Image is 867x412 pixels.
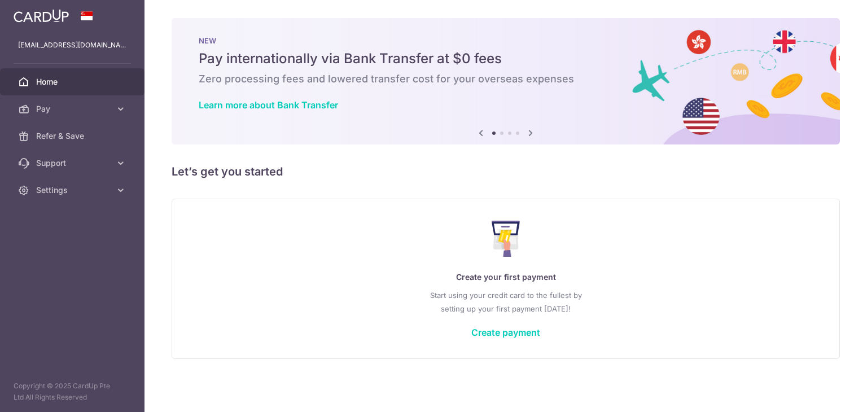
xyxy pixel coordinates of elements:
[195,270,817,284] p: Create your first payment
[199,50,813,68] h5: Pay internationally via Bank Transfer at $0 fees
[18,40,126,51] p: [EMAIL_ADDRESS][DOMAIN_NAME]
[36,185,111,196] span: Settings
[471,327,540,338] a: Create payment
[36,157,111,169] span: Support
[492,221,520,257] img: Make Payment
[199,72,813,86] h6: Zero processing fees and lowered transfer cost for your overseas expenses
[172,18,840,144] img: Bank transfer banner
[199,36,813,45] p: NEW
[36,76,111,87] span: Home
[199,99,338,111] a: Learn more about Bank Transfer
[14,9,69,23] img: CardUp
[195,288,817,315] p: Start using your credit card to the fullest by setting up your first payment [DATE]!
[36,130,111,142] span: Refer & Save
[36,103,111,115] span: Pay
[172,163,840,181] h5: Let’s get you started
